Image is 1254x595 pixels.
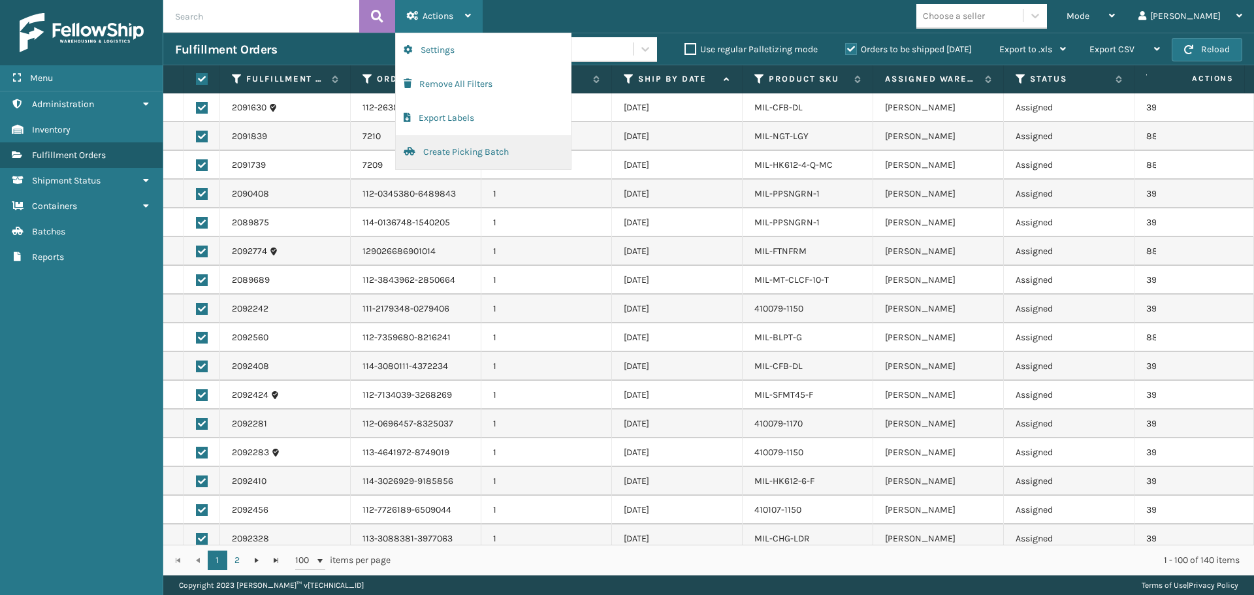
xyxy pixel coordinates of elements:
td: 1 [481,352,612,381]
label: Fulfillment Order Id [246,73,325,85]
a: 2092408 [232,360,269,373]
p: Copyright 2023 [PERSON_NAME]™ v [TECHNICAL_ID] [179,575,364,595]
a: 393453723787 [1146,188,1208,199]
td: 7209 [351,151,481,180]
td: [DATE] [612,93,743,122]
td: Assigned [1004,295,1134,323]
label: Status [1030,73,1109,85]
a: MIL-HK612-4-Q-MC [754,159,833,170]
a: 2092328 [232,532,269,545]
td: [DATE] [612,122,743,151]
td: [DATE] [612,352,743,381]
td: 1 [481,180,612,208]
a: 393433883901 [1146,447,1208,458]
a: 393434427160 [1146,361,1206,372]
label: Product SKU [769,73,848,85]
td: [PERSON_NAME] [873,295,1004,323]
a: 884564757854 [1146,332,1210,343]
a: 393434427540 [1146,389,1208,400]
td: 112-0696457-8325037 [351,410,481,438]
button: Create Picking Batch [396,135,571,169]
a: 884545083283 [1146,159,1212,170]
td: [DATE] [612,323,743,352]
a: MIL-NGT-LGY [754,131,809,142]
a: 410079-1150 [754,303,803,314]
a: 2092424 [232,389,268,402]
a: 1 [208,551,227,570]
a: MIL-MT-CLCF-10-T [754,274,829,285]
a: Privacy Policy [1189,581,1238,590]
a: 410079-1150 [754,447,803,458]
td: 112-7726189-6509044 [351,496,481,524]
a: 2091630 [232,101,266,114]
a: 410107-1150 [754,504,801,515]
td: Assigned [1004,524,1134,553]
td: 1 [481,323,612,352]
a: MIL-CHG-LDR [754,533,810,544]
a: 393413684256 [1146,274,1208,285]
span: Export CSV [1089,44,1134,55]
td: Assigned [1004,237,1134,266]
span: Go to the last page [271,555,281,566]
a: 2092456 [232,504,268,517]
a: Go to the next page [247,551,266,570]
span: Actions [1151,68,1242,89]
td: [PERSON_NAME] [873,381,1004,410]
a: 2092560 [232,331,268,344]
td: Assigned [1004,381,1134,410]
td: Assigned [1004,352,1134,381]
td: 114-3026929-9185856 [351,467,481,496]
td: 1 [481,295,612,323]
td: [DATE] [612,410,743,438]
button: Remove All Filters [396,67,571,101]
a: 410079-1170 [754,418,803,429]
a: 2089875 [232,216,269,229]
td: [DATE] [612,467,743,496]
a: 393433883670 [1146,418,1210,429]
td: [PERSON_NAME] [873,438,1004,467]
span: Inventory [32,124,71,135]
td: Assigned [1004,323,1134,352]
td: 112-7359680-8216241 [351,323,481,352]
td: Assigned [1004,266,1134,295]
a: 2092242 [232,302,268,315]
td: 111-2179348-0279406 [351,295,481,323]
td: Assigned [1004,438,1134,467]
a: Terms of Use [1142,581,1187,590]
label: Orders to be shipped [DATE] [845,44,972,55]
td: [PERSON_NAME] [873,266,1004,295]
span: Fulfillment Orders [32,150,106,161]
a: 2 [227,551,247,570]
label: Use regular Palletizing mode [684,44,818,55]
td: 1 [481,438,612,467]
td: [PERSON_NAME] [873,467,1004,496]
td: 1 [481,410,612,438]
span: Mode [1067,10,1089,22]
a: MIL-CFB-DL [754,361,803,372]
a: 393433980938 [1146,533,1210,544]
span: Reports [32,251,64,263]
span: Menu [30,72,53,84]
td: [DATE] [612,266,743,295]
div: 1 - 100 of 140 items [409,554,1240,567]
label: Order Number [377,73,456,85]
td: [PERSON_NAME] [873,524,1004,553]
a: MIL-PPSNGRN-1 [754,188,820,199]
a: 393433753376 [1146,303,1208,314]
a: 2089689 [232,274,270,287]
td: [PERSON_NAME] [873,496,1004,524]
td: [DATE] [612,524,743,553]
a: 393453694504 [1146,217,1209,228]
td: [PERSON_NAME] [873,180,1004,208]
button: Reload [1172,38,1242,61]
td: [DATE] [612,151,743,180]
td: [DATE] [612,180,743,208]
a: MIL-BLPT-G [754,332,802,343]
td: 1 [481,524,612,553]
td: 113-4641972-8749019 [351,438,481,467]
td: 129026686901014 [351,237,481,266]
td: [PERSON_NAME] [873,323,1004,352]
a: MIL-CFB-DL [754,102,803,113]
div: Choose a seller [923,9,985,23]
td: 1 [481,208,612,237]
